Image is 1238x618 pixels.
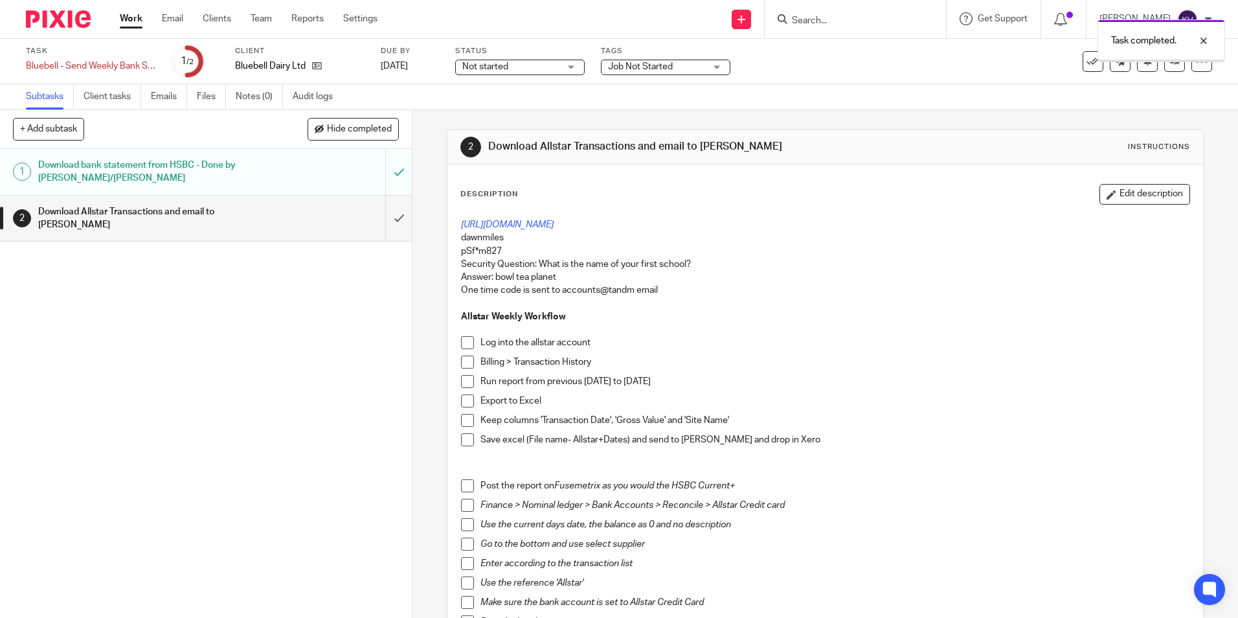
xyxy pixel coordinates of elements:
[251,12,272,25] a: Team
[462,62,508,71] span: Not started
[291,12,324,25] a: Reports
[461,231,1189,244] p: dawnmiles
[26,46,155,56] label: Task
[26,84,74,109] a: Subtasks
[38,155,261,189] h1: Download bank statement from HSBC - Done by [PERSON_NAME]/[PERSON_NAME]
[480,578,583,588] em: Use the reference 'Allstar'
[38,202,261,235] h1: Download Allstar Transactions and email to [PERSON_NAME]
[488,140,853,154] h1: Download Allstar Transactions and email to [PERSON_NAME]
[480,433,1189,446] p: Save excel (File name- Allstar+Dates) and send to [PERSON_NAME] and drop in Xero
[461,245,1189,258] p: pSf*m827
[13,209,31,227] div: 2
[1099,184,1190,205] button: Edit description
[381,62,408,71] span: [DATE]
[26,10,91,28] img: Pixie
[236,84,283,109] a: Notes (0)
[197,84,226,109] a: Files
[293,84,343,109] a: Audit logs
[460,189,518,200] p: Description
[151,84,187,109] a: Emails
[480,336,1189,349] p: Log into the allstar account
[162,12,183,25] a: Email
[480,356,1189,369] p: Billing > Transaction History
[13,118,84,140] button: + Add subtask
[203,12,231,25] a: Clients
[480,479,1189,492] p: Post the report on
[480,540,645,549] em: Go to the bottom and use select supplier
[461,220,554,229] a: [URL][DOMAIN_NAME]
[26,60,155,73] div: Bluebell - Send Weekly Bank Statements/Allstar
[461,284,1189,297] p: One time code is sent to accounts@tandm email
[480,414,1189,427] p: Keep columns 'Transaction Date', 'Gross Value' and 'Site Name'
[455,46,585,56] label: Status
[461,271,1189,284] p: Answer: bowl tea planet
[480,395,1189,407] p: Export to Excel
[1128,142,1190,152] div: Instructions
[84,84,141,109] a: Client tasks
[327,124,392,135] span: Hide completed
[480,559,633,568] em: Enter according to the transaction list
[120,12,142,25] a: Work
[480,520,731,529] em: Use the current days date, the balance as 0 and no description
[381,46,439,56] label: Due by
[343,12,377,25] a: Settings
[1111,34,1176,47] p: Task completed.
[461,312,566,321] strong: Allstar Weekly Workflow
[480,375,1189,388] p: Run report from previous [DATE] to [DATE]
[235,46,365,56] label: Client
[186,58,194,65] small: /2
[1177,9,1198,30] img: svg%3E
[460,137,481,157] div: 2
[461,258,1189,271] p: Security Question: What is the name of your first school?
[601,46,730,56] label: Tags
[480,501,785,510] em: Finance > Nominal ledger > Bank Accounts > Reconcile > Allstar Credit card
[554,481,735,490] em: Fusemetrix as you would the HSBC Current+
[308,118,399,140] button: Hide completed
[608,62,673,71] span: Job Not Started
[235,60,306,73] p: Bluebell Dairy Ltd
[13,163,31,181] div: 1
[480,598,704,607] em: Make sure the bank account is set to Allstar Credit Card
[181,54,194,69] div: 1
